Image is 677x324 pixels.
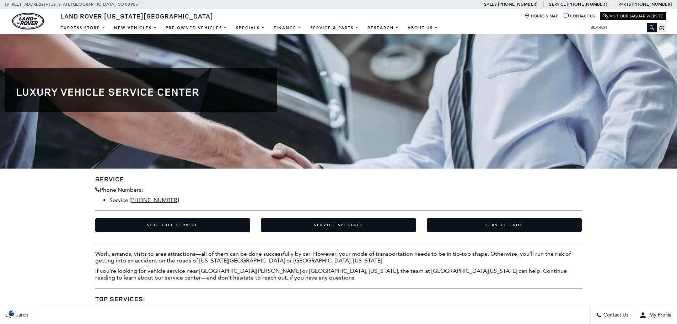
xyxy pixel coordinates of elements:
a: Finance [269,22,306,34]
a: Research [363,22,403,34]
input: Search [585,23,656,32]
a: Service & Parts [306,22,363,34]
a: Schedule Service [95,218,251,232]
a: Service FAQs [427,218,582,232]
a: Pre-Owned Vehicles [161,22,232,34]
h3: Service [95,176,582,183]
a: [PHONE_NUMBER] [567,1,607,7]
span: Parts [618,2,631,7]
a: Specials [232,22,269,34]
a: Visit Our Jaguar Website [603,14,663,19]
a: New Vehicles [110,22,161,34]
a: Service Specials [261,218,416,232]
a: Land Rover [US_STATE][GEOGRAPHIC_DATA] [56,12,217,20]
span: My Profile [646,312,672,318]
h3: Top Services: [95,296,582,303]
p: If you’re looking for vehicle service near [GEOGRAPHIC_DATA][PERSON_NAME] or [GEOGRAPHIC_DATA], [... [95,267,582,281]
a: [PHONE_NUMBER] [498,1,537,7]
a: [PHONE_NUMBER] [632,1,672,7]
span: Land Rover [US_STATE][GEOGRAPHIC_DATA] [60,12,213,20]
span: Service: [109,197,130,203]
a: EXPRESS STORE [56,22,110,34]
a: land-rover [12,13,44,30]
a: [PHONE_NUMBER] [130,197,179,203]
img: Land Rover [12,13,44,30]
a: About Us [403,22,442,34]
a: Contact Us [564,14,595,19]
h1: Luxury Vehicle Service Center [16,86,266,97]
span: Phone Numbers: [100,186,143,193]
button: Open user profile menu [634,306,677,324]
span: Service [549,2,566,7]
span: Contact Us [602,312,628,318]
img: Opt-Out Icon [4,309,20,317]
span: Sales [484,2,497,7]
a: Hours & Map [525,14,558,19]
section: Click to Open Cookie Consent Modal [4,309,20,317]
nav: Main Navigation [56,22,442,34]
a: [STREET_ADDRESS] • [US_STATE][GEOGRAPHIC_DATA], CO 80905 [5,2,138,7]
